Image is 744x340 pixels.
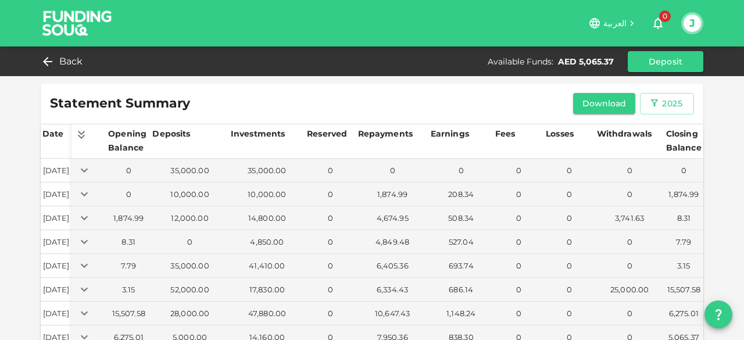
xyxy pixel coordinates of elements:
[76,234,92,250] button: Expand
[109,308,148,319] div: 15,507.58
[598,260,662,271] div: 0
[495,127,518,141] div: Fees
[76,236,92,245] span: Expand
[598,237,662,248] div: 0
[231,237,303,248] div: 4,850.00
[76,307,92,317] span: Expand
[431,237,491,248] div: 527.04
[598,284,662,295] div: 25,000.00
[546,127,575,141] div: Losses
[41,206,71,230] td: [DATE]
[76,210,92,226] button: Expand
[546,284,592,295] div: 0
[659,10,671,22] span: 0
[73,128,90,139] span: Expand all
[684,15,701,32] button: J
[231,189,303,200] div: 10,000.00
[359,165,427,176] div: 0
[41,254,71,278] td: [DATE]
[109,165,148,176] div: 0
[41,230,71,254] td: [DATE]
[73,127,90,143] button: Expand all
[603,18,627,28] span: العربية
[496,284,542,295] div: 0
[359,260,427,271] div: 6,405.36
[153,260,226,271] div: 35,000.00
[598,213,662,224] div: 3,741.63
[76,305,92,321] button: Expand
[359,308,427,319] div: 10,647.43
[109,237,148,248] div: 8.31
[598,165,662,176] div: 0
[307,260,353,271] div: 0
[76,186,92,202] button: Expand
[546,213,592,224] div: 0
[546,165,592,176] div: 0
[307,308,353,319] div: 0
[76,284,92,293] span: Expand
[152,127,190,141] div: Deposits
[431,127,469,141] div: Earnings
[76,260,92,269] span: Expand
[646,12,670,35] button: 0
[153,284,226,295] div: 52,000.00
[231,260,303,271] div: 41,410.00
[76,281,92,298] button: Expand
[307,237,353,248] div: 0
[76,257,92,274] button: Expand
[431,165,491,176] div: 0
[496,189,542,200] div: 0
[359,237,427,248] div: 4,849.48
[307,284,353,295] div: 0
[231,284,303,295] div: 17,830.00
[597,127,652,141] div: Withdrawals
[153,308,226,319] div: 28,000.00
[431,213,491,224] div: 508.34
[546,260,592,271] div: 0
[667,237,701,248] div: 7.79
[307,189,353,200] div: 0
[667,284,701,295] div: 15,507.58
[359,189,427,200] div: 1,874.99
[598,189,662,200] div: 0
[50,95,190,112] span: Statement Summary
[41,302,71,325] td: [DATE]
[76,212,92,221] span: Expand
[41,182,71,206] td: [DATE]
[546,189,592,200] div: 0
[41,159,71,182] td: [DATE]
[667,308,701,319] div: 6,275.01
[496,213,542,224] div: 0
[667,260,701,271] div: 3.15
[431,284,491,295] div: 686.14
[109,284,148,295] div: 3.15
[307,165,353,176] div: 0
[667,189,701,200] div: 1,874.99
[359,213,427,224] div: 4,674.95
[496,260,542,271] div: 0
[109,189,148,200] div: 0
[231,308,303,319] div: 47,880.00
[573,93,636,114] button: Download
[496,308,542,319] div: 0
[109,213,148,224] div: 1,874.99
[667,213,701,224] div: 8.31
[488,56,553,67] div: Available Funds :
[153,189,226,200] div: 10,000.00
[153,165,226,176] div: 35,000.00
[231,127,285,141] div: Investments
[496,165,542,176] div: 0
[546,237,592,248] div: 0
[662,96,682,111] div: 2025
[358,127,413,141] div: Repayments
[231,165,303,176] div: 35,000.00
[667,165,701,176] div: 0
[108,127,149,155] div: Opening Balance
[496,237,542,248] div: 0
[640,93,694,114] button: 2025
[704,300,732,328] button: question
[109,260,148,271] div: 7.79
[307,127,347,141] div: Reserved
[76,162,92,178] button: Expand
[153,213,226,224] div: 12,000.00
